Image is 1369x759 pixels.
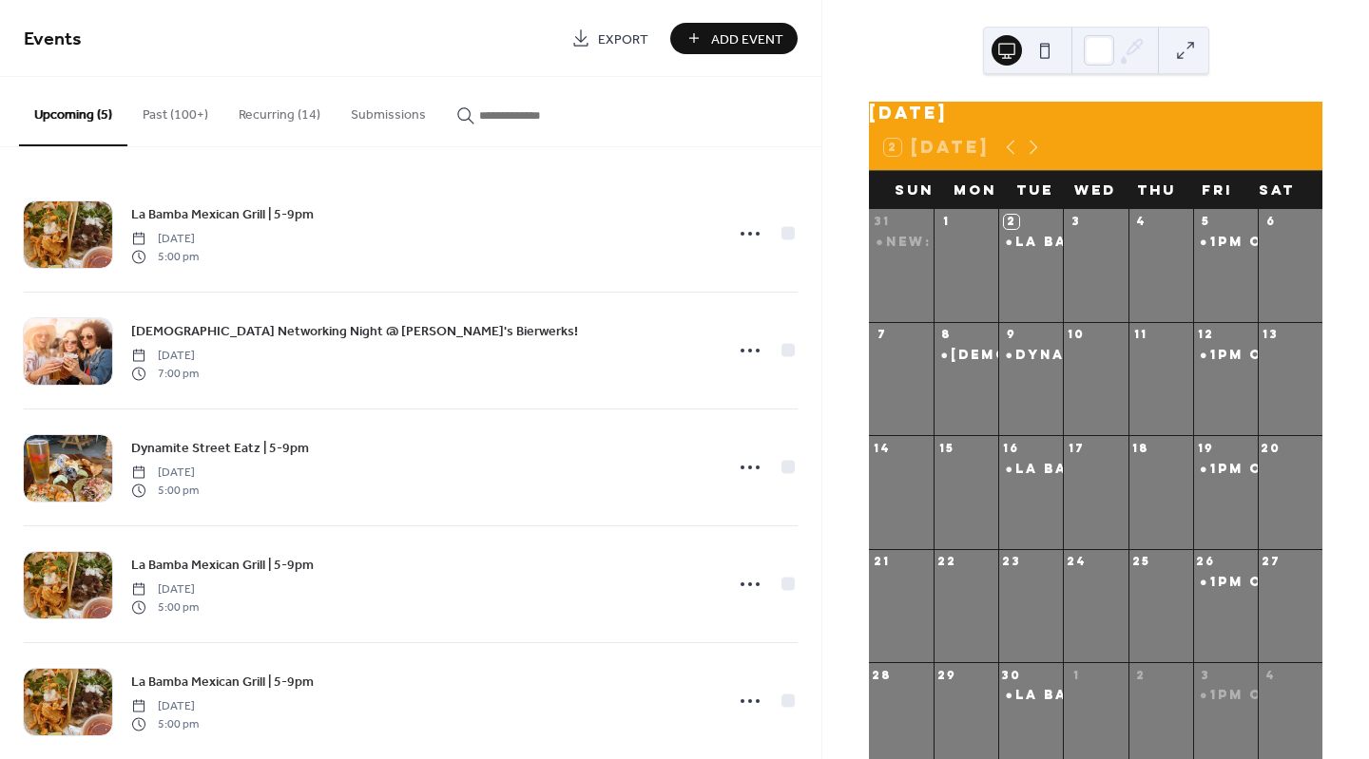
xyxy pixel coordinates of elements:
[131,322,578,342] span: [DEMOGRAPHIC_DATA] Networking Night @ [PERSON_NAME]'s Bierwerks!
[1186,171,1247,209] div: Fri
[598,29,648,49] span: Export
[131,203,314,225] a: La Bamba Mexican Grill | 5-9pm
[19,77,127,146] button: Upcoming (5)
[1015,235,1321,251] div: La Bamba Mexican Grill | 5-9pm
[1263,328,1278,342] div: 13
[998,688,1063,704] div: La Bamba Mexican Grill | 5-9pm
[131,248,199,265] span: 5:00 pm
[1199,555,1213,569] div: 26
[131,465,199,482] span: [DATE]
[875,668,889,682] div: 28
[1193,348,1258,364] div: 1pm OPEN - Every Friday
[131,439,309,459] span: Dynamite Street Eatz | 5-9pm
[1069,668,1083,682] div: 1
[939,328,954,342] div: 8
[945,171,1006,209] div: Mon
[875,555,889,569] div: 21
[998,462,1063,478] div: La Bamba Mexican Grill | 5-9pm
[24,21,82,58] span: Events
[939,441,954,455] div: 15
[886,235,1246,251] div: NEW: Los Diablos Mexicanos | 12-6pm
[1263,441,1278,455] div: 20
[1004,668,1018,682] div: 30
[1193,688,1258,704] div: 1pm OPEN - Every Friday
[131,715,199,732] span: 5:00 pm
[1066,171,1127,209] div: Wed
[939,555,954,569] div: 22
[1015,688,1321,704] div: La Bamba Mexican Grill | 5-9pm
[1069,328,1083,342] div: 10
[1069,555,1083,569] div: 24
[131,556,314,576] span: La Bamba Mexican Grill | 5-9pm
[131,698,199,715] span: [DATE]
[1199,668,1213,682] div: 3
[1134,328,1148,342] div: 11
[1015,462,1321,478] div: La Bamba Mexican Grill | 5-9pm
[1069,441,1083,455] div: 17
[1193,462,1258,478] div: 1pm OPEN - Every Friday
[1246,171,1307,209] div: Sat
[1004,328,1018,342] div: 9
[131,365,199,382] span: 7:00 pm
[1263,215,1278,229] div: 6
[336,77,441,144] button: Submissions
[869,102,1322,124] div: [DATE]
[131,437,309,459] a: Dynamite Street Eatz | 5-9pm
[670,23,798,54] button: Add Event
[934,348,998,364] div: Ladies Networking Night @ Scotty's Bierwerks!
[1004,555,1018,569] div: 23
[875,328,889,342] div: 7
[127,77,223,144] button: Past (100+)
[1193,575,1258,591] div: 1pm OPEN - Every Friday
[131,320,578,342] a: [DEMOGRAPHIC_DATA] Networking Night @ [PERSON_NAME]'s Bierwerks!
[1134,441,1148,455] div: 18
[131,598,199,616] span: 5:00 pm
[1193,235,1258,251] div: 1pm OPEN - Every Friday
[1004,441,1018,455] div: 16
[998,348,1063,364] div: Dynamite Street Eatz | 5-9pm
[1199,441,1213,455] div: 19
[1005,171,1066,209] div: Tue
[998,235,1063,251] div: La Bamba Mexican Grill | 5-9pm
[711,29,783,49] span: Add Event
[939,668,954,682] div: 29
[1199,328,1213,342] div: 12
[131,673,314,693] span: La Bamba Mexican Grill | 5-9pm
[131,205,314,225] span: La Bamba Mexican Grill | 5-9pm
[869,235,934,251] div: NEW: Los Diablos Mexicanos | 12-6pm
[1004,215,1018,229] div: 2
[131,348,199,365] span: [DATE]
[1263,555,1278,569] div: 27
[223,77,336,144] button: Recurring (14)
[939,215,954,229] div: 1
[131,671,314,693] a: La Bamba Mexican Grill | 5-9pm
[1134,215,1148,229] div: 4
[1134,668,1148,682] div: 2
[131,581,199,598] span: [DATE]
[131,231,199,248] span: [DATE]
[1263,668,1278,682] div: 4
[557,23,663,54] a: Export
[875,441,889,455] div: 14
[131,482,199,499] span: 5:00 pm
[884,171,945,209] div: Sun
[1199,215,1213,229] div: 5
[1134,555,1148,569] div: 25
[1069,215,1083,229] div: 3
[1126,171,1186,209] div: Thu
[1015,348,1302,364] div: Dynamite Street Eatz | 5-9pm
[875,215,889,229] div: 31
[131,554,314,576] a: La Bamba Mexican Grill | 5-9pm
